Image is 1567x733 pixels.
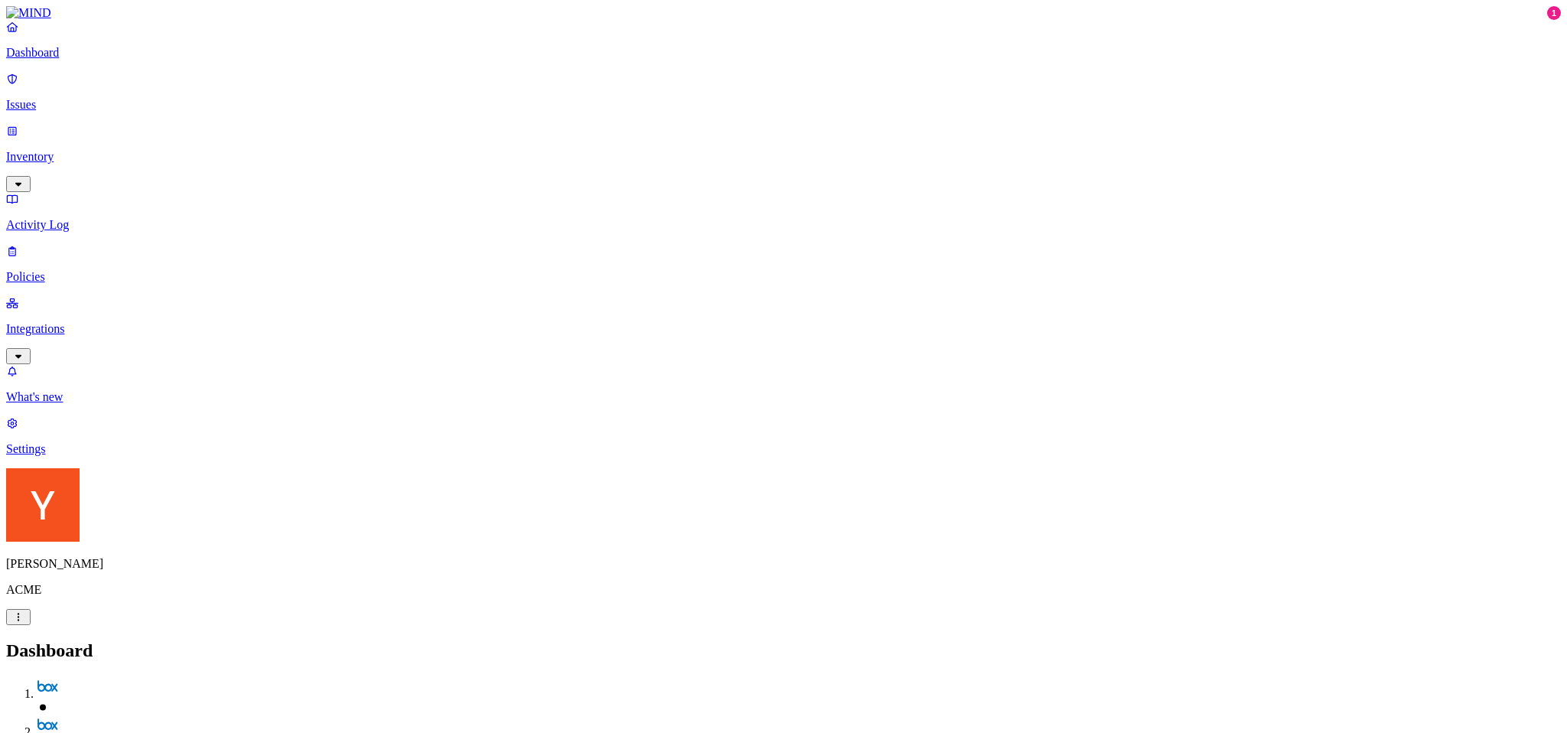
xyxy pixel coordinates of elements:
p: Issues [6,98,1561,112]
a: MIND [6,6,1561,20]
img: Yoav Shaked [6,468,80,542]
a: Inventory [6,124,1561,190]
img: svg%3e [37,676,58,698]
p: What's new [6,390,1561,404]
a: Integrations [6,296,1561,362]
p: Inventory [6,150,1561,164]
p: ACME [6,583,1561,597]
p: Policies [6,270,1561,284]
a: Settings [6,416,1561,456]
a: Policies [6,244,1561,284]
img: MIND [6,6,51,20]
p: Settings [6,442,1561,456]
h2: Dashboard [6,640,1561,661]
p: Activity Log [6,218,1561,232]
p: [PERSON_NAME] [6,557,1561,571]
p: Dashboard [6,46,1561,60]
a: Issues [6,72,1561,112]
p: Integrations [6,322,1561,336]
div: 1 [1547,6,1561,20]
a: What's new [6,364,1561,404]
a: Dashboard [6,20,1561,60]
a: Activity Log [6,192,1561,232]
